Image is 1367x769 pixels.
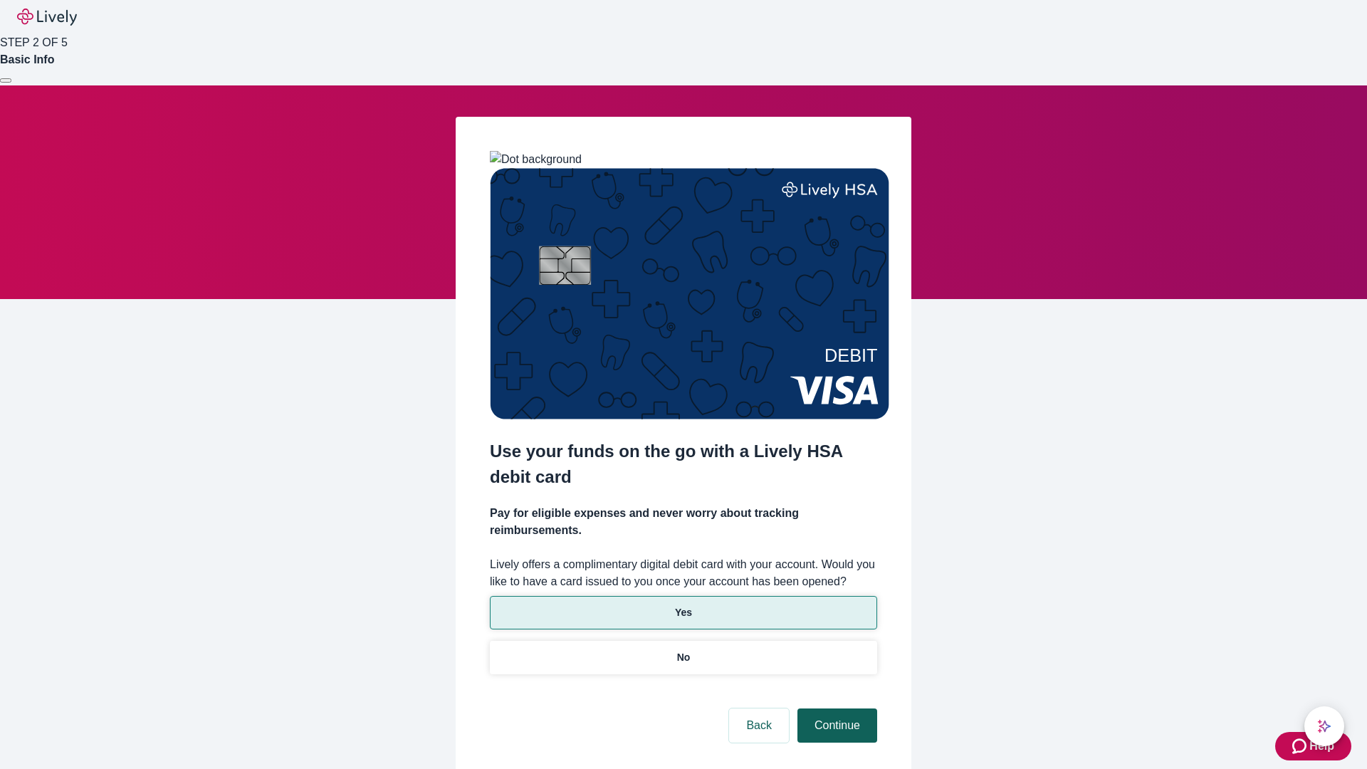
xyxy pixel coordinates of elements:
p: Yes [675,605,692,620]
img: Dot background [490,151,582,168]
button: Back [729,708,789,743]
h2: Use your funds on the go with a Lively HSA debit card [490,439,877,490]
h4: Pay for eligible expenses and never worry about tracking reimbursements. [490,505,877,539]
button: Yes [490,596,877,629]
span: Help [1309,738,1334,755]
img: Lively [17,9,77,26]
label: Lively offers a complimentary digital debit card with your account. Would you like to have a card... [490,556,877,590]
button: Zendesk support iconHelp [1275,732,1351,760]
button: No [490,641,877,674]
button: Continue [797,708,877,743]
p: No [677,650,691,665]
svg: Zendesk support icon [1292,738,1309,755]
button: chat [1304,706,1344,746]
svg: Lively AI Assistant [1317,719,1331,733]
img: Debit card [490,168,889,419]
